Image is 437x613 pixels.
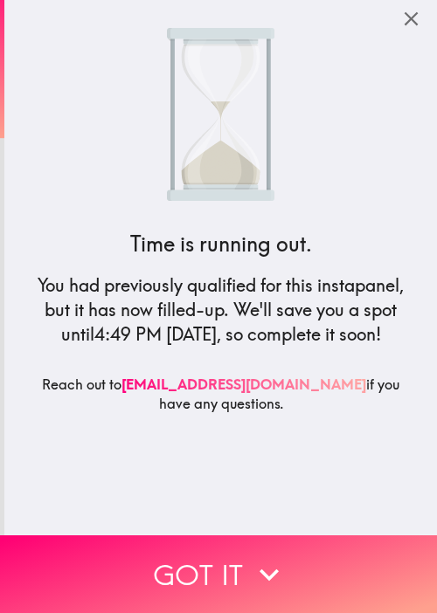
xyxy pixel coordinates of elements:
[121,375,366,393] a: [EMAIL_ADDRESS][DOMAIN_NAME]
[130,230,312,259] h4: Time is running out.
[167,28,274,202] img: Sand running through an hour glass.
[25,375,417,428] h6: Reach out to if you have any questions.
[25,273,417,347] h5: You had previously qualified for this instapanel, but it has now filled-up. We'll save you a spot...
[94,323,217,345] span: 4:49 PM [DATE]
